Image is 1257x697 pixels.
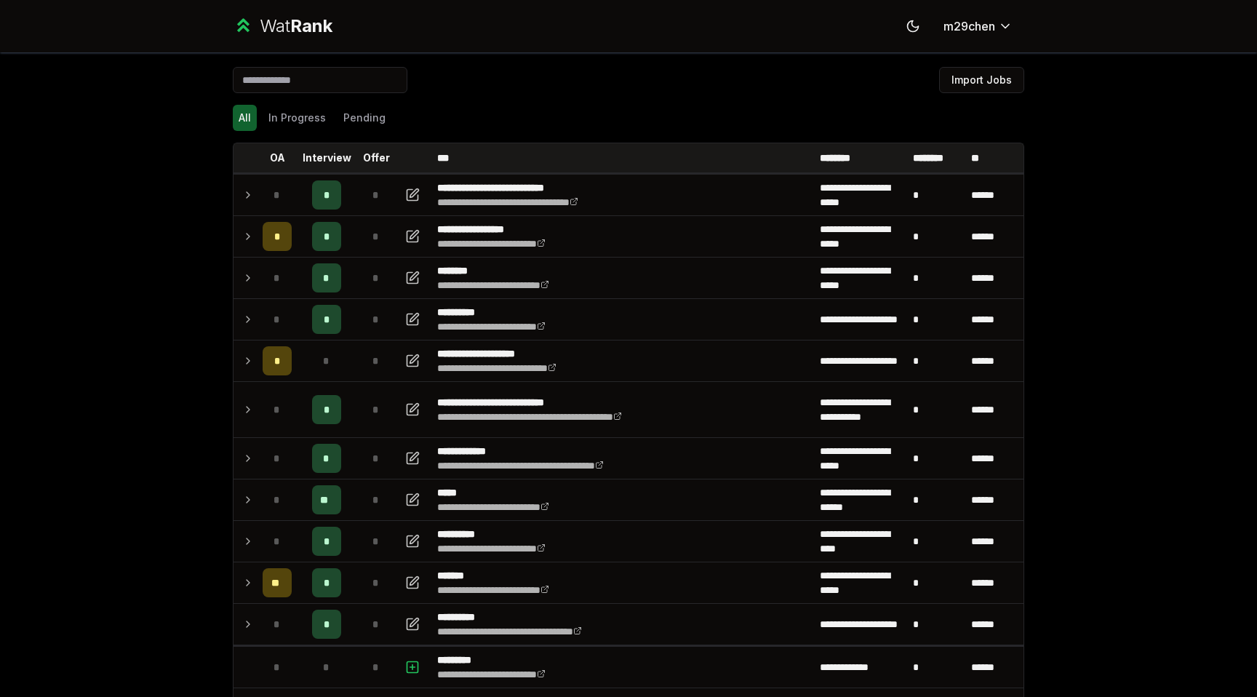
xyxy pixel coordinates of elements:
[939,67,1024,93] button: Import Jobs
[263,105,332,131] button: In Progress
[363,151,390,165] p: Offer
[233,15,332,38] a: WatRank
[260,15,332,38] div: Wat
[338,105,391,131] button: Pending
[943,17,995,35] span: m29chen
[932,13,1024,39] button: m29chen
[270,151,285,165] p: OA
[233,105,257,131] button: All
[290,15,332,36] span: Rank
[303,151,351,165] p: Interview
